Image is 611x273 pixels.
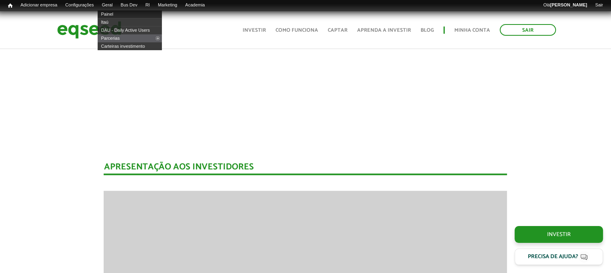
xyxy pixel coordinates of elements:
a: Captar [328,28,347,33]
span: Início [8,3,12,8]
a: Blog [421,28,434,33]
a: Sair [500,24,556,36]
a: Painel [98,10,162,18]
a: Investir [243,28,266,33]
a: Investir [515,226,603,243]
a: Aprenda a investir [357,28,411,33]
a: Academia [181,2,209,8]
a: Adicionar empresa [16,2,61,8]
a: Geral [98,2,116,8]
a: Sair [591,2,607,8]
a: Configurações [61,2,98,8]
a: Olá[PERSON_NAME] [539,2,591,8]
a: RI [141,2,154,8]
strong: [PERSON_NAME] [550,2,587,7]
img: EqSeed [57,19,121,41]
a: Minha conta [454,28,490,33]
a: Como funciona [276,28,318,33]
a: Início [4,2,16,10]
a: Marketing [154,2,181,8]
a: Bus Dev [116,2,141,8]
div: Apresentação aos investidores [104,163,507,175]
